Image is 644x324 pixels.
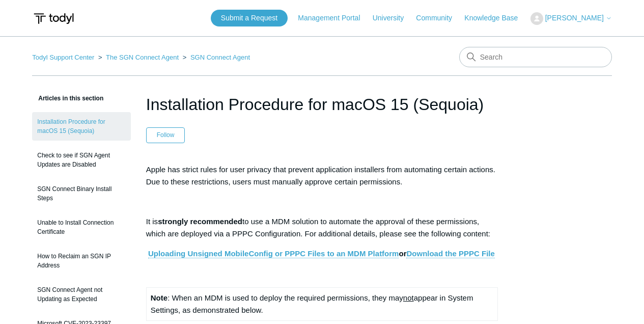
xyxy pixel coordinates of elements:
[32,53,94,61] a: Todyl Support Center
[146,127,185,143] button: Follow Article
[545,14,604,22] span: [PERSON_NAME]
[106,53,179,61] a: The SGN Connect Agent
[96,53,181,61] li: The SGN Connect Agent
[151,293,167,302] strong: Note
[32,53,96,61] li: Todyl Support Center
[406,249,494,258] a: Download the PPPC File
[158,217,242,226] strong: strongly recommended
[298,13,370,23] a: Management Portal
[530,12,612,25] button: [PERSON_NAME]
[146,92,498,117] h1: Installation Procedure for macOS 15 (Sequoia)
[464,13,528,23] a: Knowledge Base
[181,53,250,61] li: SGN Connect Agent
[32,179,131,208] a: SGN Connect Binary Install Steps
[32,213,131,241] a: Unable to Install Connection Certificate
[148,249,399,258] a: Uploading Unsigned MobileConfig or PPPC Files to an MDM Platform
[190,53,250,61] a: SGN Connect Agent
[403,293,414,302] span: not
[211,10,288,26] a: Submit a Request
[32,280,131,309] a: SGN Connect Agent not Updating as Expected
[146,164,498,188] p: Apple has strict rules for user privacy that prevent application installers from automating certa...
[32,9,75,28] img: Todyl Support Center Help Center home page
[146,215,498,240] p: It is to use a MDM solution to automate the approval of these permissions, which are deployed via...
[459,47,612,67] input: Search
[32,247,131,275] a: How to Reclaim an SGN IP Address
[148,249,495,258] strong: or
[416,13,462,23] a: Community
[32,95,103,102] span: Articles in this section
[32,112,131,141] a: Installation Procedure for macOS 15 (Sequoia)
[32,146,131,174] a: Check to see if SGN Agent Updates are Disabled
[373,13,414,23] a: University
[146,287,497,320] td: : When an MDM is used to deploy the required permissions, they may appear in System Settings, as ...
